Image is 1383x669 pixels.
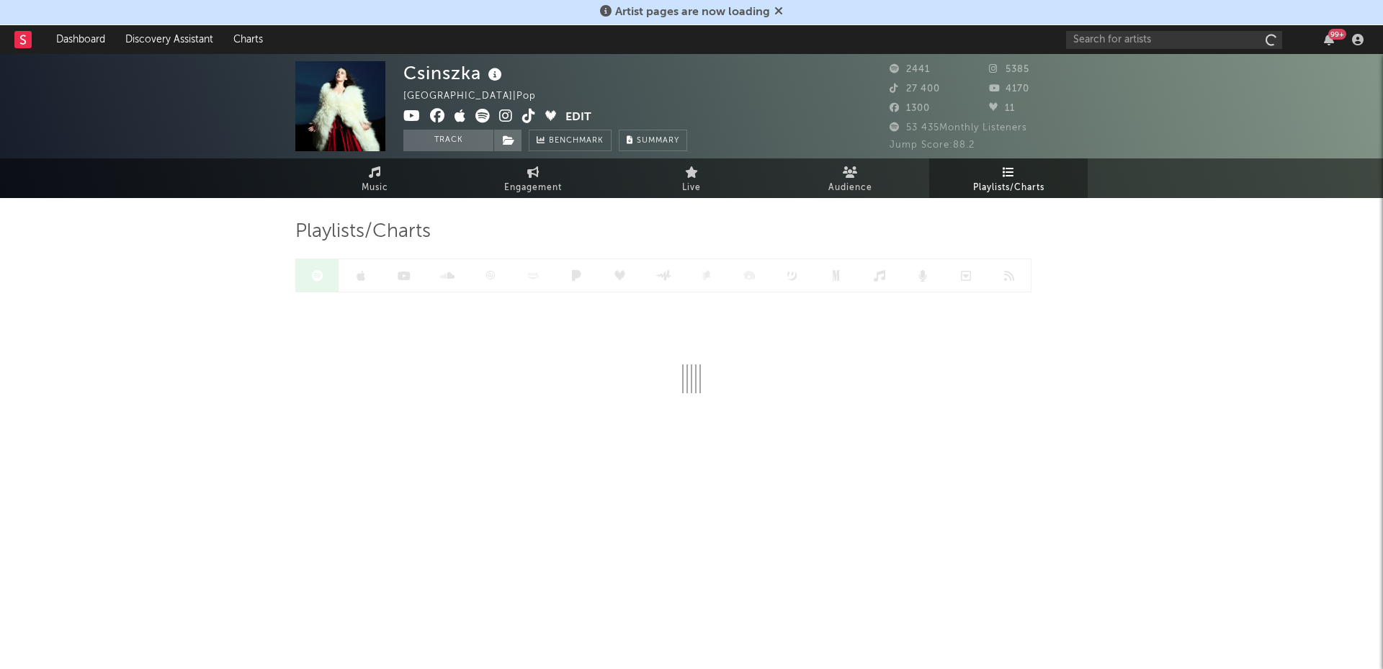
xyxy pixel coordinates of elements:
[771,158,929,198] a: Audience
[403,61,506,85] div: Csinszka
[989,84,1029,94] span: 4170
[989,65,1029,74] span: 5385
[1328,29,1346,40] div: 99 +
[973,179,1044,197] span: Playlists/Charts
[619,130,687,151] button: Summary
[46,25,115,54] a: Dashboard
[403,130,493,151] button: Track
[454,158,612,198] a: Engagement
[295,223,431,241] span: Playlists/Charts
[890,104,930,113] span: 1300
[565,109,591,127] button: Edit
[774,6,783,18] span: Dismiss
[637,137,679,145] span: Summary
[615,6,770,18] span: Artist pages are now loading
[890,84,940,94] span: 27 400
[504,179,562,197] span: Engagement
[890,123,1027,133] span: 53 435 Monthly Listeners
[223,25,273,54] a: Charts
[890,140,975,150] span: Jump Score: 88.2
[1066,31,1282,49] input: Search for artists
[1324,34,1334,45] button: 99+
[295,158,454,198] a: Music
[682,179,701,197] span: Live
[403,88,552,105] div: [GEOGRAPHIC_DATA] | Pop
[890,65,930,74] span: 2441
[529,130,612,151] a: Benchmark
[362,179,388,197] span: Music
[612,158,771,198] a: Live
[989,104,1015,113] span: 11
[549,133,604,150] span: Benchmark
[929,158,1088,198] a: Playlists/Charts
[115,25,223,54] a: Discovery Assistant
[828,179,872,197] span: Audience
